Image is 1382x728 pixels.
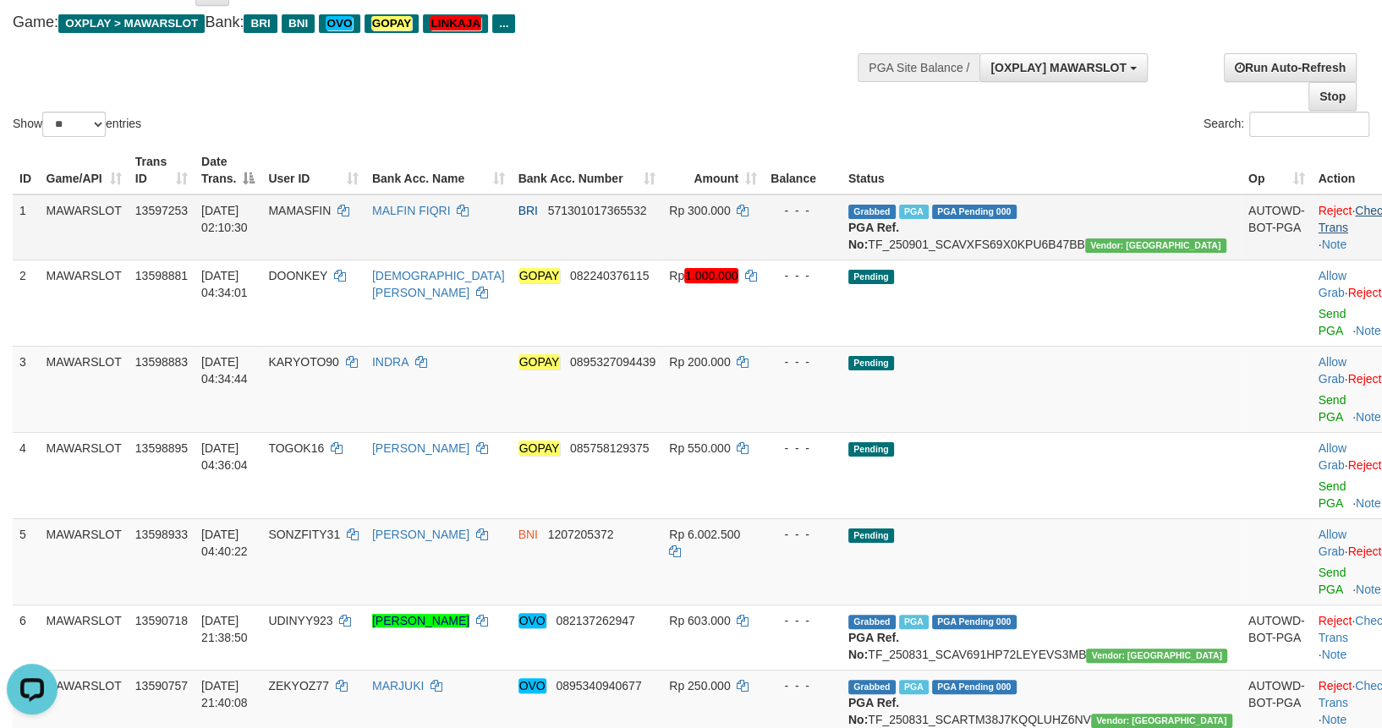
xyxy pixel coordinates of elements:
[570,269,649,282] span: Copy 082240376115 to clipboard
[518,613,546,628] em: OVO
[1249,112,1369,137] input: Search:
[1204,112,1369,137] label: Search:
[1356,410,1381,424] a: Note
[268,204,331,217] span: MAMASFIN
[1319,528,1346,558] a: Allow Grab
[518,678,546,693] em: OVO
[771,677,835,694] div: - - -
[1319,269,1346,299] a: Allow Grab
[669,528,740,541] span: Rp 6.002.500
[1319,479,1346,510] a: Send PGA
[771,612,835,629] div: - - -
[848,270,894,284] span: Pending
[1348,458,1382,472] a: Reject
[548,528,614,541] span: Copy 1207205372 to clipboard
[669,355,730,369] span: Rp 200.000
[842,605,1242,670] td: TF_250831_SCAV691HP72LEYEVS3MB
[13,194,40,260] td: 1
[1224,53,1357,82] a: Run Auto-Refresh
[372,528,469,541] a: [PERSON_NAME]
[1321,713,1346,726] a: Note
[372,269,505,299] a: [DEMOGRAPHIC_DATA][PERSON_NAME]
[1356,583,1381,596] a: Note
[13,260,40,346] td: 2
[129,146,195,194] th: Trans ID: activate to sort column ascending
[669,204,730,217] span: Rp 300.000
[669,441,730,455] span: Rp 550.000
[201,614,248,644] span: [DATE] 21:38:50
[848,442,894,457] span: Pending
[282,14,315,33] span: BNI
[662,146,764,194] th: Amount: activate to sort column ascending
[1319,355,1348,386] span: ·
[261,146,365,194] th: User ID: activate to sort column ascending
[372,679,424,692] a: MARJUKI
[372,614,469,627] a: [PERSON_NAME]
[848,615,896,629] span: Grabbed
[1319,679,1352,692] a: Reject
[858,53,979,82] div: PGA Site Balance /
[1319,441,1346,472] a: Allow Grab
[40,260,129,346] td: MAWARSLOT
[1348,545,1382,558] a: Reject
[1319,566,1346,596] a: Send PGA
[1319,204,1352,217] a: Reject
[268,441,324,455] span: TOGOK16
[372,441,469,455] a: [PERSON_NAME]
[771,440,835,457] div: - - -
[899,205,929,219] span: Marked by bggmhdangga
[135,614,188,627] span: 13590718
[42,112,106,137] select: Showentries
[764,146,842,194] th: Balance
[899,615,929,629] span: Marked by bggmhdangga
[848,631,899,661] b: PGA Ref. No:
[1242,605,1312,670] td: AUTOWD-BOT-PGA
[518,204,538,217] span: BRI
[195,146,261,194] th: Date Trans.: activate to sort column descending
[570,355,655,369] span: Copy 0895327094439 to clipboard
[669,268,738,283] span: Rp
[13,14,904,31] h4: Game: Bank:
[135,355,188,369] span: 13598883
[135,204,188,217] span: 13597253
[848,221,899,251] b: PGA Ref. No:
[669,679,730,692] span: Rp 250.000
[1348,372,1382,386] a: Reject
[40,605,129,670] td: MAWARSLOT
[371,16,413,30] em: GOPAY
[1319,393,1346,424] a: Send PGA
[13,518,40,605] td: 5
[1319,269,1348,299] span: ·
[268,679,329,692] span: ZEKYOZ77
[1086,649,1227,663] span: Vendor URL: https://secure10.1velocity.biz
[13,605,40,670] td: 6
[669,614,730,627] span: Rp 603.000
[848,696,899,726] b: PGA Ref. No:
[1085,238,1226,253] span: Vendor URL: https://secure10.1velocity.biz
[1319,441,1348,472] span: ·
[40,432,129,518] td: MAWARSLOT
[990,61,1127,74] span: [OXPLAY] MAWARSLOT
[1242,146,1312,194] th: Op: activate to sort column ascending
[548,204,647,217] span: Copy 571301017365532 to clipboard
[244,14,277,33] span: BRI
[135,528,188,541] span: 13598933
[268,528,340,541] span: SONZFITY31
[1319,528,1348,558] span: ·
[842,194,1242,260] td: TF_250901_SCAVXFS69X0KPU6B47BB
[268,614,332,627] span: UDINYY923
[556,679,641,692] span: Copy 0895340940677 to clipboard
[518,354,561,369] em: GOPAY
[268,269,327,282] span: DOONKEY
[40,346,129,432] td: MAWARSLOT
[848,205,896,219] span: Grabbed
[1319,614,1352,627] a: Reject
[372,355,409,369] a: INDRA
[201,204,248,234] span: [DATE] 02:10:30
[135,269,188,282] span: 13598881
[372,204,451,217] a: MALFIN FIQRI
[40,146,129,194] th: Game/API: activate to sort column ascending
[201,355,248,386] span: [DATE] 04:34:44
[201,679,248,709] span: [DATE] 21:40:08
[771,202,835,219] div: - - -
